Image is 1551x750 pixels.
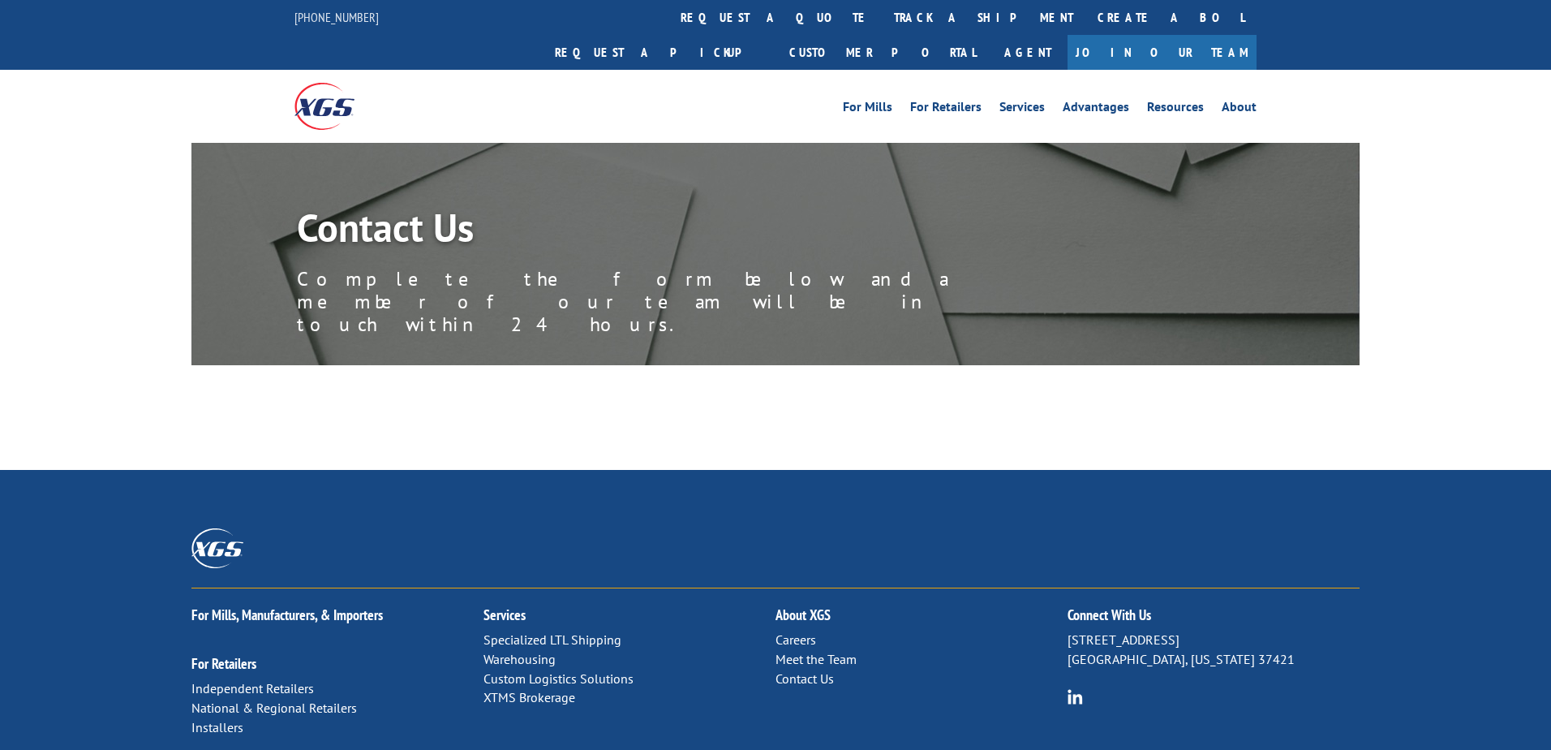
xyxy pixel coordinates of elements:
a: XTMS Brokerage [483,689,575,705]
p: [STREET_ADDRESS] [GEOGRAPHIC_DATA], [US_STATE] 37421 [1068,631,1360,670]
p: Complete the form below and a member of our team will be in touch within 24 hours. [297,268,1027,336]
a: Services [483,606,526,624]
a: Advantages [1063,101,1129,119]
a: Careers [775,631,816,648]
a: Agent [988,35,1068,70]
a: Join Our Team [1068,35,1257,70]
a: For Mills [843,101,892,119]
a: About [1222,101,1257,119]
a: For Mills, Manufacturers, & Importers [191,606,383,624]
a: Installers [191,719,243,735]
a: About XGS [775,606,831,624]
a: For Retailers [910,101,982,119]
a: Meet the Team [775,651,857,667]
h1: Contact Us [297,208,1027,255]
a: Request a pickup [543,35,777,70]
a: [PHONE_NUMBER] [294,9,379,25]
a: Custom Logistics Solutions [483,670,634,687]
img: group-6 [1068,689,1083,705]
a: Resources [1147,101,1204,119]
img: XGS_Logos_ALL_2024_All_White [191,528,243,568]
a: Services [999,101,1045,119]
h2: Connect With Us [1068,608,1360,631]
a: Contact Us [775,670,834,687]
a: For Retailers [191,654,256,673]
a: Customer Portal [777,35,988,70]
a: Independent Retailers [191,680,314,696]
a: Warehousing [483,651,556,667]
a: National & Regional Retailers [191,700,357,716]
a: Specialized LTL Shipping [483,631,621,648]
